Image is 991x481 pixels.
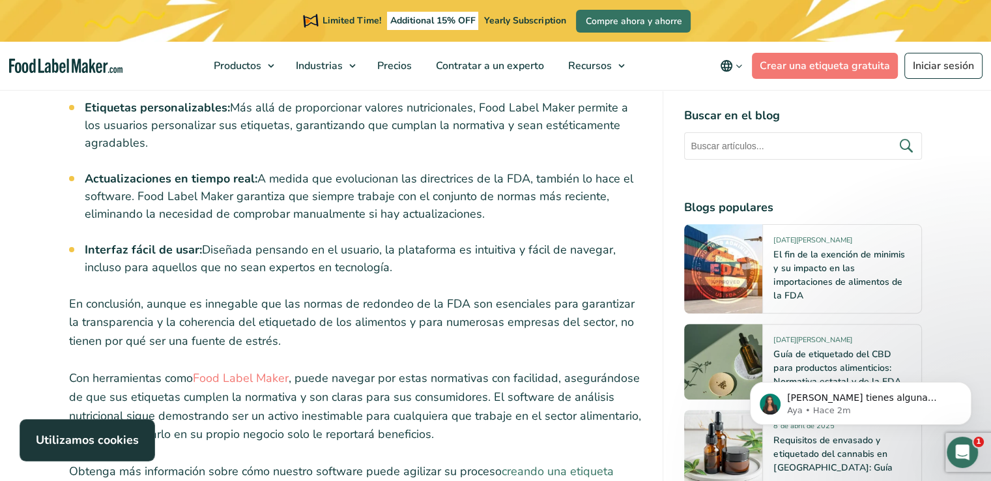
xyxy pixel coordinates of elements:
p: Con herramientas como , puede navegar por estas normativas con facilidad, asegurándose de que sus... [69,369,642,444]
span: [DATE][PERSON_NAME] [773,335,852,350]
span: Productos [210,59,263,73]
a: Contratar a un experto [424,42,553,90]
strong: Actualizaciones en tiempo real: [85,171,257,186]
a: Iniciar sesión [904,53,983,79]
a: Industrias [284,42,362,90]
a: Productos [202,42,281,90]
span: Industrias [292,59,344,73]
h4: Blogs populares [684,199,922,216]
a: Requisitos de envasado y etiquetado del cannabis en [GEOGRAPHIC_DATA]: Guía [773,434,892,474]
a: Guía de etiquetado del CBD para productos alimenticios: Normativa estatal y de la FDA [773,348,900,388]
iframe: Intercom notifications mensaje [730,355,991,446]
strong: Interfaz fácil de usar: [85,242,202,257]
span: Limited Time! [323,14,381,27]
input: Buscar artículos... [684,132,922,160]
a: Compre ahora y ahorre [576,10,691,33]
p: En conclusión, aunque es innegable que las normas de redondeo de la FDA son esenciales para garan... [69,295,642,351]
a: Precios [366,42,421,90]
a: Crear una etiqueta gratuita [752,53,898,79]
li: A medida que evolucionan las directrices de la FDA, también lo hace el software. Food Label Maker... [85,170,642,223]
iframe: Intercom live chat [947,437,978,468]
a: El fin de la exención de minimis y su impacto en las importaciones de alimentos de la FDA [773,248,904,302]
span: Precios [373,59,413,73]
span: Contratar a un experto [432,59,545,73]
li: Más allá de proporcionar valores nutricionales, Food Label Maker permite a los usuarios personali... [85,99,642,152]
span: Yearly Subscription [484,14,566,27]
li: Diseñada pensando en el usuario, la plataforma es intuitiva y fácil de navegar, incluso para aque... [85,241,642,276]
span: [DATE][PERSON_NAME] [773,235,852,250]
strong: Etiquetas personalizables: [85,100,230,115]
a: Recursos [556,42,631,90]
h4: Buscar en el blog [684,107,922,124]
span: 1 [973,437,984,447]
a: Food Label Maker [193,370,289,386]
strong: Utilizamos cookies [36,432,139,448]
span: Recursos [564,59,613,73]
span: Additional 15% OFF [387,12,479,30]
